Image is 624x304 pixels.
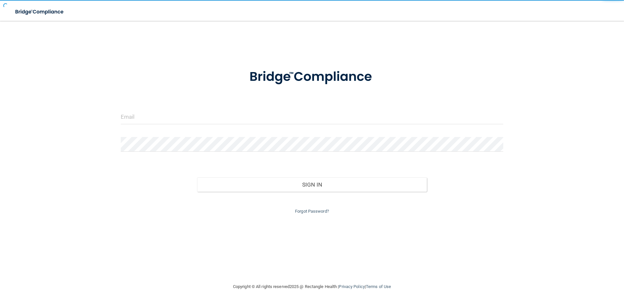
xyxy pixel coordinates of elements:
div: Copyright © All rights reserved 2025 @ Rectangle Health | | [193,276,431,297]
img: bridge_compliance_login_screen.278c3ca4.svg [10,5,70,19]
button: Sign In [197,177,427,192]
a: Privacy Policy [339,284,365,289]
input: Email [121,110,504,124]
a: Forgot Password? [295,209,329,214]
img: bridge_compliance_login_screen.278c3ca4.svg [236,60,388,94]
a: Terms of Use [366,284,391,289]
